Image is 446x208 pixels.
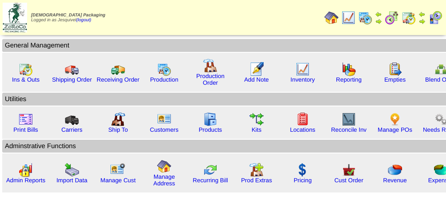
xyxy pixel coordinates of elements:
img: arrowleft.gif [418,11,426,18]
a: Production [150,76,178,83]
img: home.gif [324,11,339,25]
a: Revenue [383,177,407,184]
a: Ins & Outs [12,76,39,83]
img: calendarprod.gif [358,11,372,25]
img: invoice2.gif [19,112,33,126]
img: pie_chart.png [388,163,402,177]
a: Import Data [56,177,87,184]
img: cabinet.gif [203,112,217,126]
img: calendarprod.gif [157,62,171,76]
img: graph.gif [342,62,356,76]
a: Manage Address [154,173,175,187]
a: Products [199,126,222,133]
img: graph2.png [19,163,33,177]
a: Inventory [291,76,315,83]
img: customers.gif [157,112,171,126]
img: calendarinout.gif [19,62,33,76]
a: Kits [252,126,261,133]
img: prodextras.gif [249,163,264,177]
img: home.gif [157,159,171,173]
a: Recurring Bill [193,177,228,184]
a: Reconcile Inv [331,126,367,133]
img: factory2.gif [111,112,125,126]
span: Logged in as Jesquivel [31,13,105,23]
a: Admin Reports [6,177,45,184]
img: import.gif [65,163,79,177]
img: calendarblend.gif [385,11,399,25]
span: [DEMOGRAPHIC_DATA] Packaging [31,13,105,18]
img: truck2.gif [111,62,125,76]
a: Receiving Order [97,76,139,83]
img: reconcile.gif [203,163,217,177]
img: orders.gif [249,62,264,76]
a: Manage POs [378,126,412,133]
img: locations.gif [296,112,310,126]
a: Cust Order [334,177,363,184]
img: arrowright.gif [375,18,382,25]
img: dollar.gif [296,163,310,177]
img: line_graph.gif [296,62,310,76]
img: line_graph2.gif [342,112,356,126]
a: Empties [384,76,406,83]
a: Add Note [244,76,269,83]
a: (logout) [76,18,91,23]
img: arrowleft.gif [375,11,382,18]
img: calendarcustomer.gif [428,11,442,25]
img: cust_order.png [342,163,356,177]
a: Prod Extras [241,177,272,184]
a: Ship To [108,126,128,133]
img: arrowright.gif [418,18,426,25]
img: workflow.gif [249,112,264,126]
img: po.png [388,112,402,126]
img: managecust.png [110,163,126,177]
a: Locations [290,126,315,133]
img: calendarinout.gif [402,11,416,25]
a: Customers [150,126,178,133]
a: Manage Cust [100,177,135,184]
a: Reporting [336,76,362,83]
img: factory.gif [203,59,217,73]
a: Print Bills [13,126,38,133]
img: workorder.gif [388,62,402,76]
a: Pricing [294,177,312,184]
img: line_graph.gif [341,11,355,25]
a: Carriers [61,126,82,133]
a: Shipping Order [52,76,92,83]
img: zoroco-logo-small.webp [3,3,27,32]
img: truck3.gif [65,112,79,126]
img: truck.gif [65,62,79,76]
a: Production Order [196,73,225,86]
